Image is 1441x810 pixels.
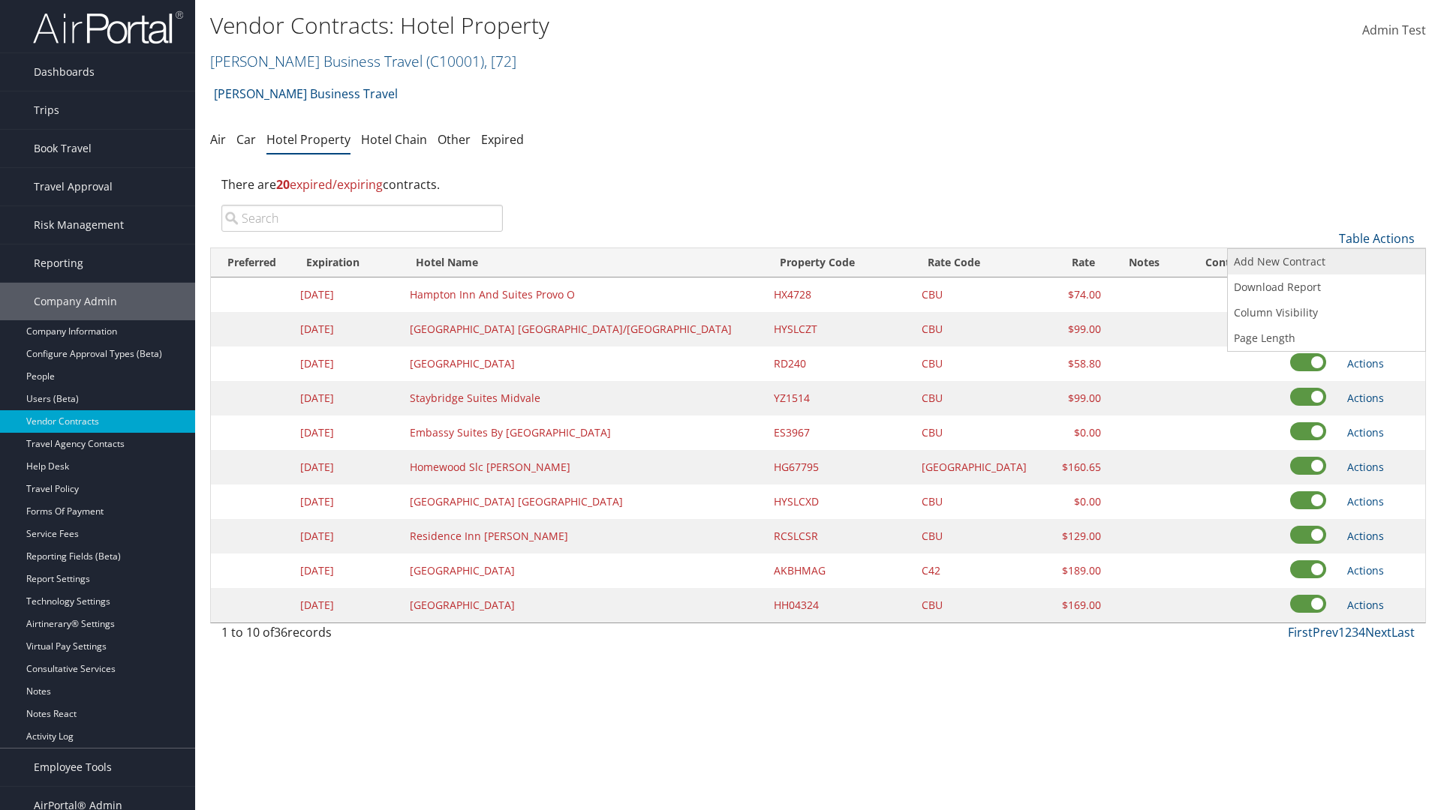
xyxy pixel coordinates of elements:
[33,10,183,45] img: airportal-logo.png
[1228,274,1425,300] a: Download Report
[34,283,117,320] span: Company Admin
[34,53,95,91] span: Dashboards
[34,748,112,786] span: Employee Tools
[34,206,124,244] span: Risk Management
[1228,325,1425,351] a: Page Length
[34,130,92,167] span: Book Travel
[1228,300,1425,325] a: Column Visibility
[34,244,83,282] span: Reporting
[34,168,113,205] span: Travel Approval
[1228,249,1425,274] a: Add New Contract
[34,91,59,129] span: Trips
